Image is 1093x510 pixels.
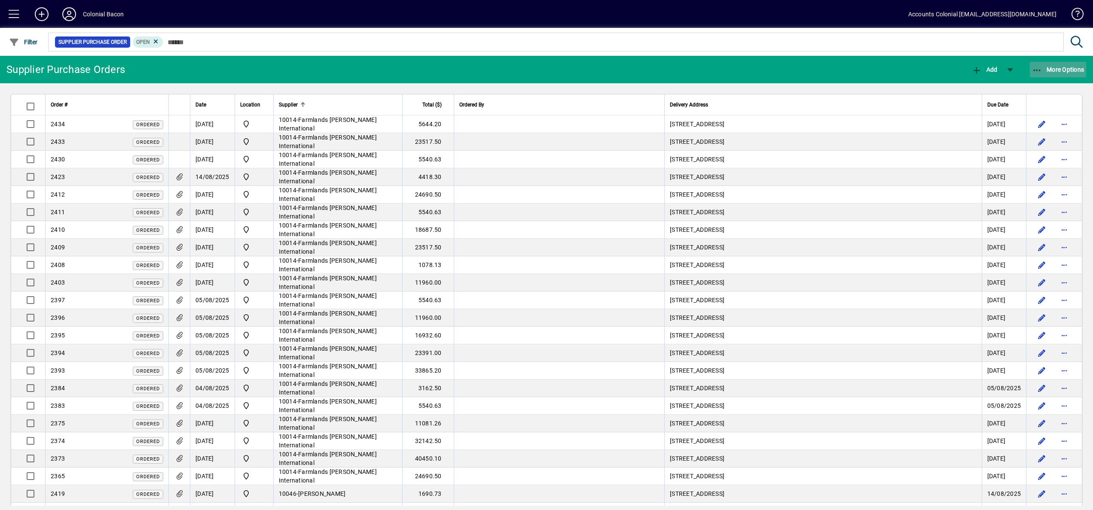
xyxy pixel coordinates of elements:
[273,344,402,362] td: -
[273,274,402,291] td: -
[1057,223,1071,237] button: More options
[402,327,454,344] td: 16932.60
[136,210,160,216] span: Ordered
[51,191,65,198] span: 2412
[402,186,454,203] td: 24690.50
[1035,117,1049,131] button: Edit
[279,222,377,237] span: Farmlands [PERSON_NAME] International
[1035,311,1049,325] button: Edit
[1057,416,1071,430] button: More options
[136,245,160,251] span: Ordered
[982,379,1026,397] td: 05/08/2025
[136,280,160,286] span: Ordered
[1035,152,1049,166] button: Edit
[240,418,268,428] span: Colonial Bacon
[1057,188,1071,201] button: More options
[664,133,981,151] td: [STREET_ADDRESS]
[240,348,268,358] span: Colonial Bacon
[402,432,454,450] td: 32142.50
[402,450,454,467] td: 40450.10
[1057,293,1071,307] button: More options
[51,138,65,145] span: 2433
[1035,469,1049,483] button: Edit
[982,344,1026,362] td: [DATE]
[279,152,296,158] span: 10014
[982,467,1026,485] td: [DATE]
[279,275,377,290] span: Farmlands [PERSON_NAME] International
[279,451,377,466] span: Farmlands [PERSON_NAME] International
[1057,135,1071,149] button: More options
[279,345,296,352] span: 10014
[279,116,377,132] span: Farmlands [PERSON_NAME] International
[190,327,235,344] td: 05/08/2025
[1057,434,1071,448] button: More options
[51,385,65,392] span: 2384
[58,38,127,46] span: Supplier Purchase Order
[51,367,65,374] span: 2393
[279,187,377,202] span: Farmlands [PERSON_NAME] International
[982,221,1026,239] td: [DATE]
[190,379,235,397] td: 04/08/2025
[240,365,268,376] span: Colonial Bacon
[51,121,65,127] span: 2434
[402,344,454,362] td: 23391.00
[279,257,296,264] span: 10014
[240,313,268,323] span: Colonial Bacon
[422,100,442,109] span: Total ($)
[190,485,235,503] td: [DATE]
[664,415,981,432] td: [STREET_ADDRESS]
[1057,364,1071,377] button: More options
[190,256,235,274] td: [DATE]
[402,379,454,397] td: 3162.50
[279,433,296,440] span: 10014
[273,327,402,344] td: -
[982,450,1026,467] td: [DATE]
[402,221,454,239] td: 18687.50
[240,489,268,499] span: Colonial Bacon
[1035,170,1049,184] button: Edit
[1035,434,1049,448] button: Edit
[51,244,65,251] span: 2409
[190,291,235,309] td: 05/08/2025
[908,7,1056,21] div: Accounts Colonial [EMAIL_ADDRESS][DOMAIN_NAME]
[664,397,981,415] td: [STREET_ADDRESS]
[7,34,40,50] button: Filter
[1057,328,1071,342] button: More options
[402,274,454,291] td: 11960.00
[195,100,229,109] div: Date
[190,151,235,168] td: [DATE]
[1057,381,1071,395] button: More options
[9,39,38,46] span: Filter
[1032,66,1084,73] span: More Options
[190,432,235,450] td: [DATE]
[1035,381,1049,395] button: Edit
[51,473,65,480] span: 2365
[136,421,160,427] span: Ordered
[279,328,377,343] span: Farmlands [PERSON_NAME] International
[1030,62,1087,77] button: More Options
[273,151,402,168] td: -
[969,62,999,77] button: Add
[1057,240,1071,254] button: More options
[51,297,65,304] span: 2397
[1035,487,1049,501] button: Edit
[240,242,268,252] span: Colonial Bacon
[136,333,160,339] span: Ordered
[273,291,402,309] td: -
[273,168,402,186] td: -
[83,7,124,21] div: Colonial Bacon
[664,151,981,168] td: [STREET_ADDRESS]
[402,239,454,256] td: 23517.50
[279,134,296,141] span: 10014
[273,415,402,432] td: -
[136,140,160,145] span: Ordered
[1035,346,1049,360] button: Edit
[136,492,160,497] span: Ordered
[190,133,235,151] td: [DATE]
[459,100,484,109] span: Ordered By
[982,362,1026,379] td: [DATE]
[664,186,981,203] td: [STREET_ADDRESS]
[51,100,67,109] span: Order #
[190,397,235,415] td: 04/08/2025
[664,467,981,485] td: [STREET_ADDRESS]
